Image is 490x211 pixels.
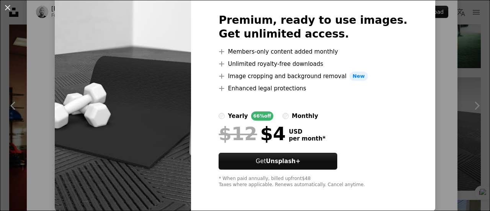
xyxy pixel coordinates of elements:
span: USD [289,128,325,135]
li: Unlimited royalty-free downloads [219,59,407,69]
li: Image cropping and background removal [219,72,407,81]
div: 66% off [251,111,274,121]
h2: Premium, ready to use images. Get unlimited access. [219,13,407,41]
span: per month * [289,135,325,142]
li: Members-only content added monthly [219,47,407,56]
div: monthly [292,111,318,121]
strong: Unsplash+ [266,158,301,165]
span: $12 [219,124,257,144]
div: yearly [228,111,248,121]
span: New [350,72,368,81]
div: $4 [219,124,286,144]
li: Enhanced legal protections [219,84,407,93]
div: * When paid annually, billed upfront $48 Taxes where applicable. Renews automatically. Cancel any... [219,176,407,188]
input: monthly [283,113,289,119]
input: yearly66%off [219,113,225,119]
button: GetUnsplash+ [219,153,337,170]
